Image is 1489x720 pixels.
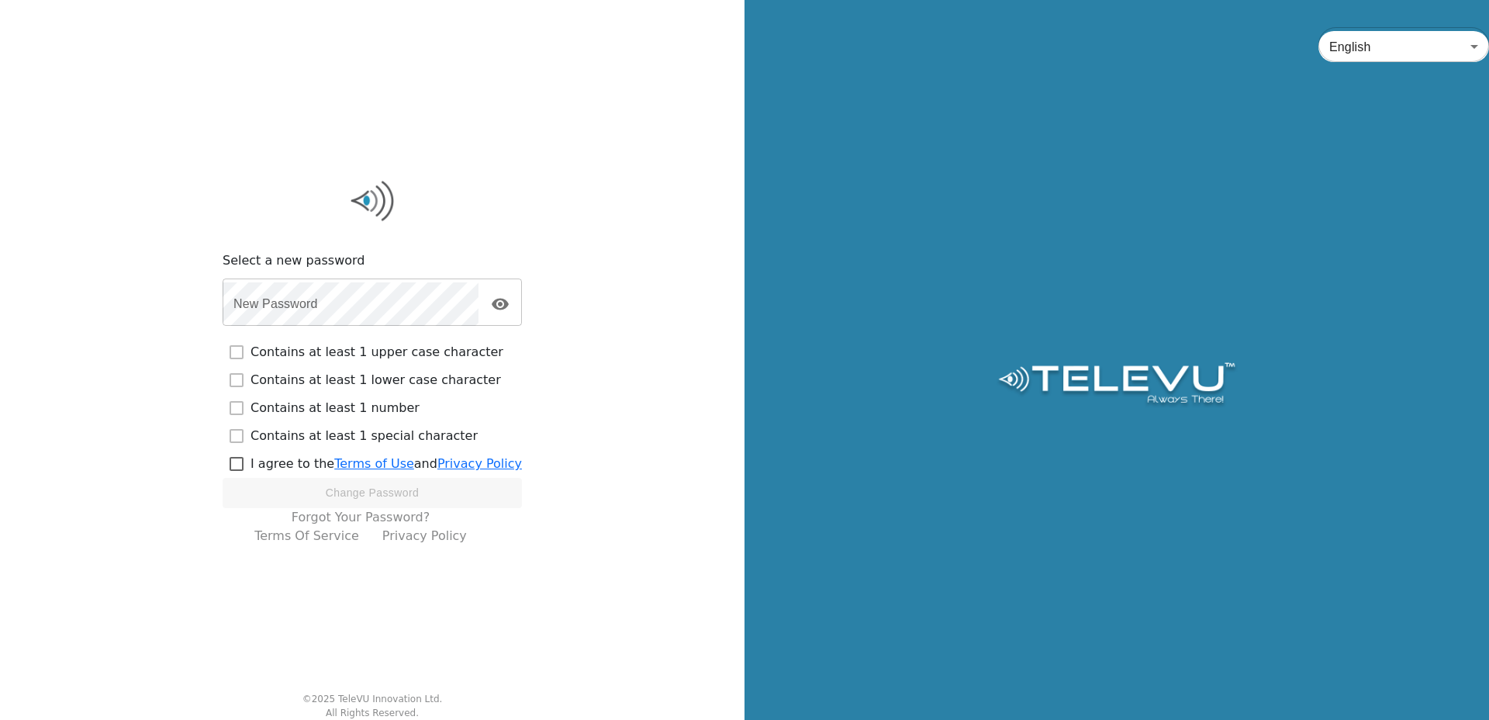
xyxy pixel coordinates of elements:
img: Logo [996,362,1237,409]
p: Select a new password [223,251,522,270]
a: Terms of Use [334,456,414,471]
p: Contains at least 1 number [250,399,420,417]
div: © 2025 TeleVU Innovation Ltd. [302,692,443,706]
a: Forgot your password? [292,508,430,527]
p: Contains at least 1 special character [250,427,478,445]
p: Contains at least 1 upper case character [250,343,503,362]
p: I agree to the and [250,455,522,473]
div: All Rights Reserved. [326,706,419,720]
button: toggle password visibility [485,289,516,320]
a: Terms of Service [254,527,359,545]
div: English [1318,25,1489,68]
a: Privacy Policy [382,527,467,545]
img: Logo [223,178,522,224]
a: Privacy Policy [437,456,522,471]
p: Contains at least 1 lower case character [250,371,501,389]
